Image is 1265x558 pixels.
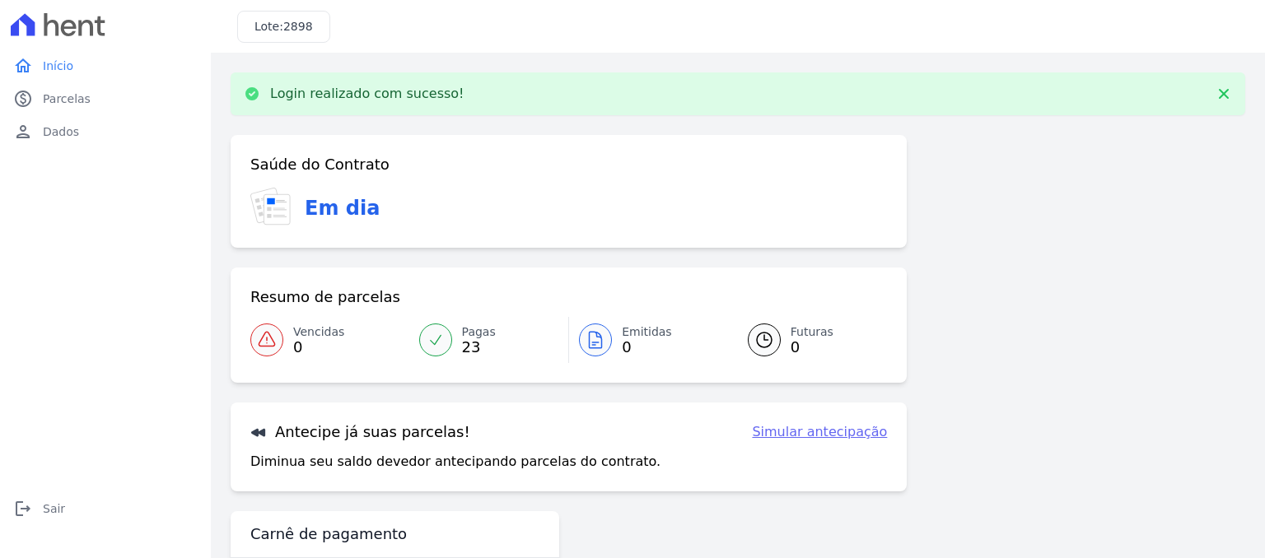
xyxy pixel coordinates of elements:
[250,524,407,544] h3: Carnê de pagamento
[270,86,464,102] p: Login realizado com sucesso!
[569,317,728,363] a: Emitidas 0
[250,287,400,307] h3: Resumo de parcelas
[293,323,344,341] span: Vencidas
[622,341,672,354] span: 0
[409,317,569,363] a: Pagas 23
[7,82,204,115] a: paidParcelas
[622,323,672,341] span: Emitidas
[43,123,79,140] span: Dados
[250,452,661,472] p: Diminua seu saldo devedor antecipando parcelas do contrato.
[283,20,313,33] span: 2898
[250,422,470,442] h3: Antecipe já suas parcelas!
[13,56,33,76] i: home
[43,500,65,517] span: Sair
[250,317,409,363] a: Vencidas 0
[254,18,313,35] h3: Lote:
[7,115,204,148] a: personDados
[462,341,496,354] span: 23
[7,49,204,82] a: homeInício
[293,341,344,354] span: 0
[791,341,833,354] span: 0
[752,422,887,442] a: Simular antecipação
[791,323,833,341] span: Futuras
[305,193,380,223] h3: Em dia
[250,155,390,174] h3: Saúde do Contrato
[13,122,33,142] i: person
[13,89,33,109] i: paid
[728,317,888,363] a: Futuras 0
[43,91,91,107] span: Parcelas
[13,499,33,518] i: logout
[462,323,496,341] span: Pagas
[7,492,204,525] a: logoutSair
[43,58,73,74] span: Início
